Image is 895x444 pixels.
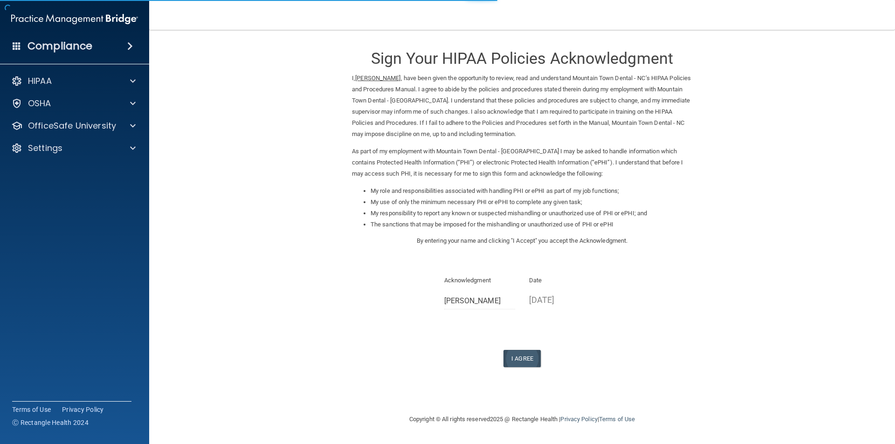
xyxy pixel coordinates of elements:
[371,219,692,230] li: The sanctions that may be imposed for the mishandling or unauthorized use of PHI or ePHI
[11,10,138,28] img: PMB logo
[11,143,136,154] a: Settings
[11,75,136,87] a: HIPAA
[28,143,62,154] p: Settings
[11,120,136,131] a: OfficeSafe University
[444,275,516,286] p: Acknowledgment
[599,416,635,423] a: Terms of Use
[12,405,51,414] a: Terms of Use
[560,416,597,423] a: Privacy Policy
[352,50,692,67] h3: Sign Your HIPAA Policies Acknowledgment
[28,98,51,109] p: OSHA
[28,40,92,53] h4: Compliance
[355,75,400,82] ins: [PERSON_NAME]
[503,350,541,367] button: I Agree
[444,292,516,309] input: Full Name
[352,146,692,179] p: As part of my employment with Mountain Town Dental - [GEOGRAPHIC_DATA] I may be asked to handle i...
[529,292,600,307] p: [DATE]
[11,98,136,109] a: OSHA
[352,73,692,140] p: I, , have been given the opportunity to review, read and understand Mountain Town Dental - NC’s H...
[352,235,692,246] p: By entering your name and clicking "I Accept" you accept the Acknowledgment.
[28,75,52,87] p: HIPAA
[28,120,116,131] p: OfficeSafe University
[371,197,692,208] li: My use of only the minimum necessary PHI or ePHI to complete any given task;
[529,275,600,286] p: Date
[352,404,692,434] div: Copyright © All rights reserved 2025 @ Rectangle Health | |
[12,418,89,427] span: Ⓒ Rectangle Health 2024
[371,185,692,197] li: My role and responsibilities associated with handling PHI or ePHI as part of my job functions;
[62,405,104,414] a: Privacy Policy
[371,208,692,219] li: My responsibility to report any known or suspected mishandling or unauthorized use of PHI or ePHI...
